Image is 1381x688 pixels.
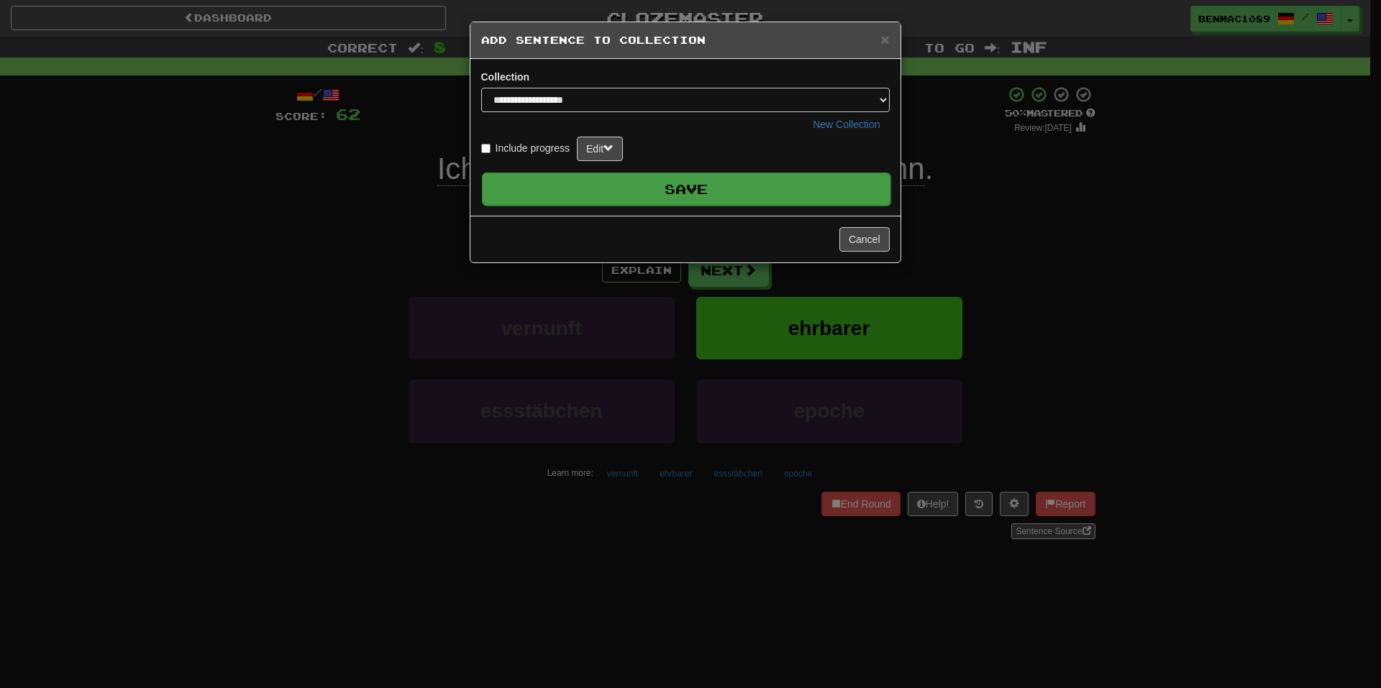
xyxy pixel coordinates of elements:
[880,32,889,47] button: Close
[481,144,491,153] input: Include progress
[481,141,570,155] label: Include progress
[803,112,889,137] button: New Collection
[839,227,890,252] button: Cancel
[481,33,890,47] h5: Add Sentence to Collection
[880,31,889,47] span: ×
[482,173,890,206] button: Save
[577,137,623,161] button: Edit
[481,70,530,84] label: Collection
